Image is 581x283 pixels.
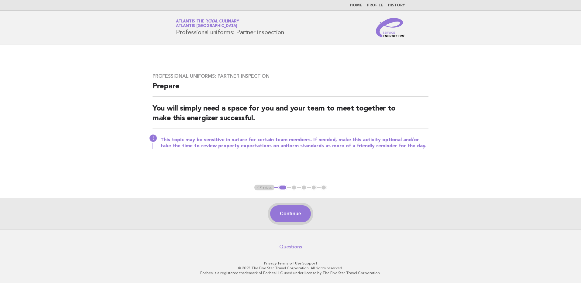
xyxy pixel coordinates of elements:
a: Home [350,4,362,7]
p: This topic may be sensitive in nature for certain team members. If needed, make this activity opt... [160,137,428,149]
h2: You will simply need a space for you and your team to meet together to make this energizer succes... [153,104,428,128]
p: · · [105,261,476,266]
h2: Prepare [153,82,428,97]
a: Profile [367,4,383,7]
a: Questions [279,244,302,250]
button: Continue [270,205,311,222]
img: Service Energizers [376,18,405,37]
h3: Professional uniforms: Partner inspection [153,73,428,79]
a: History [388,4,405,7]
a: Support [302,261,317,265]
a: Atlantis the Royal CulinaryAtlantis [GEOGRAPHIC_DATA] [176,19,239,28]
a: Privacy [264,261,276,265]
p: © 2025 The Five Star Travel Corporation. All rights reserved. [105,266,476,271]
button: 1 [278,185,287,191]
h1: Professional uniforms: Partner inspection [176,20,284,36]
a: Terms of Use [277,261,301,265]
p: Forbes is a registered trademark of Forbes LLC used under license by The Five Star Travel Corpora... [105,271,476,275]
span: Atlantis [GEOGRAPHIC_DATA] [176,24,237,28]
